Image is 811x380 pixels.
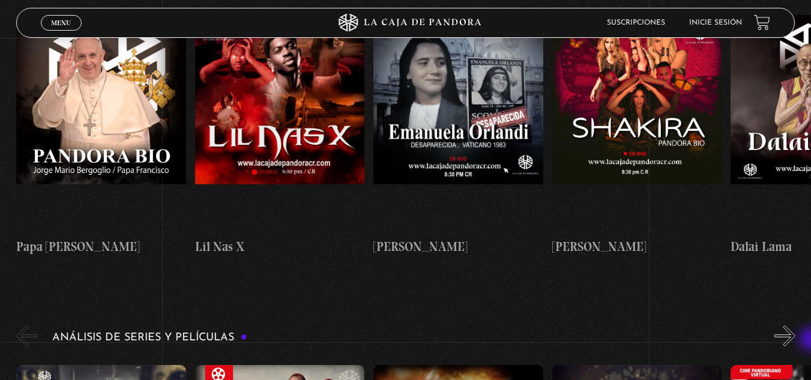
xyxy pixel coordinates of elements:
span: Menu [51,19,71,26]
h4: [PERSON_NAME] [373,237,543,256]
button: Next [774,325,795,346]
button: Previous [16,325,37,346]
a: View your shopping cart [754,14,770,31]
h4: Papa [PERSON_NAME] [16,237,186,256]
a: Inicie sesión [689,19,742,26]
span: Cerrar [47,29,75,37]
a: Suscripciones [607,19,665,26]
h4: [PERSON_NAME] [552,237,722,256]
h3: Análisis de series y películas [52,332,247,343]
h4: Lil Nas X [195,237,365,256]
